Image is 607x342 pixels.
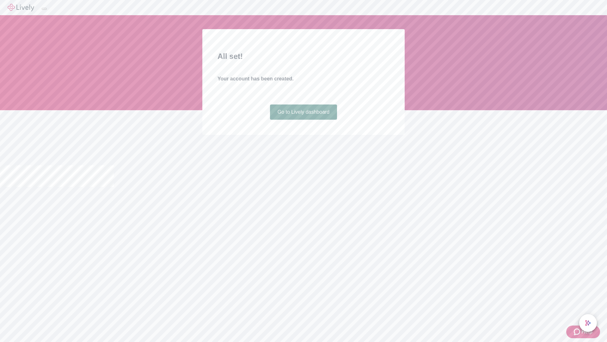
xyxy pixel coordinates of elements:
[566,326,600,338] button: Zendesk support iconHelp
[218,75,389,83] h4: Your account has been created.
[218,51,389,62] h2: All set!
[574,328,581,336] svg: Zendesk support icon
[42,8,47,10] button: Log out
[270,104,337,120] a: Go to Lively dashboard
[579,314,597,332] button: chat
[585,320,591,326] svg: Lively AI Assistant
[8,4,34,11] img: Lively
[581,328,592,336] span: Help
